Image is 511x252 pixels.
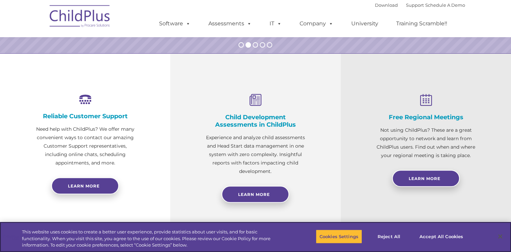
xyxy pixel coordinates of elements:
img: ChildPlus by Procare Solutions [46,0,114,34]
p: Experience and analyze child assessments and Head Start data management in one system with zero c... [204,133,307,176]
a: Software [152,17,197,30]
a: Schedule A Demo [425,2,465,8]
a: Assessments [202,17,258,30]
span: Phone number [94,72,123,77]
span: Last name [94,45,114,50]
a: Learn more [51,177,119,194]
font: | [375,2,465,8]
h4: Free Regional Meetings [375,114,477,121]
div: This website uses cookies to create a better user experience, provide statistics about user visit... [22,229,281,249]
button: Reject All [368,229,410,244]
span: Learn More [409,176,440,181]
a: IT [263,17,288,30]
a: Training Scramble!! [389,17,454,30]
h4: Child Development Assessments in ChildPlus [204,114,307,128]
span: Learn more [68,183,100,188]
button: Accept All Cookies [416,229,467,244]
a: Learn More [392,170,460,187]
span: Learn More [238,192,270,197]
a: Download [375,2,398,8]
p: Not using ChildPlus? These are a great opportunity to network and learn from ChildPlus users. Fin... [375,126,477,160]
p: Need help with ChildPlus? We offer many convenient ways to contact our amazing Customer Support r... [34,125,136,167]
button: Cookies Settings [316,229,362,244]
h4: Reliable Customer Support [34,112,136,120]
a: University [344,17,385,30]
a: Learn More [222,186,289,203]
button: Close [493,229,508,244]
a: Support [406,2,424,8]
a: Company [293,17,340,30]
